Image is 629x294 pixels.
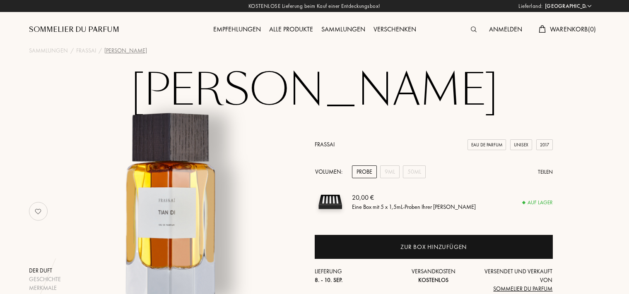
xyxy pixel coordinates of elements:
img: no_like_p.png [30,203,46,220]
div: Volumen: [315,165,347,178]
div: Versandkosten [394,267,473,284]
img: search_icn.svg [471,26,477,32]
a: Verschenken [369,25,420,33]
div: Teilen [538,168,553,176]
div: Auf Lager [523,198,553,207]
div: Geschichte [29,275,61,284]
div: Alle Produkte [265,24,317,35]
div: / [70,46,74,55]
span: 8. - 10. Sep. [315,276,343,284]
a: Sammlungen [29,46,68,55]
span: Kostenlos [418,276,448,284]
div: Sammlungen [317,24,369,35]
span: Lieferland: [518,2,543,10]
a: Frassai [76,46,96,55]
div: Probe [352,165,377,178]
div: Eine Box mit 5 x 1,5mL-Proben Ihrer [PERSON_NAME] [352,203,476,211]
a: Anmelden [485,25,526,33]
a: Sammlungen [317,25,369,33]
div: Merkmale [29,284,61,292]
div: Anmelden [485,24,526,35]
span: Sommelier du Parfum [493,285,552,292]
div: Zur Box hinzufügen [400,242,467,252]
div: 50mL [403,165,426,178]
h1: [PERSON_NAME] [108,68,522,113]
a: Sommelier du Parfum [29,25,119,35]
a: Frassai [315,141,335,148]
div: 20,00 € [352,193,476,203]
div: Empfehlungen [209,24,265,35]
img: cart.svg [539,25,545,33]
a: Alle Produkte [265,25,317,33]
div: Versendet und verkauft von [473,267,553,293]
div: Der Duft [29,266,61,275]
div: 9mL [380,165,400,178]
div: Eau de Parfum [468,139,506,151]
span: Warenkorb ( 0 ) [550,25,596,33]
div: [PERSON_NAME] [104,46,147,55]
div: Lieferung [315,267,394,284]
div: / [99,46,102,55]
div: 2017 [536,139,553,151]
a: Empfehlungen [209,25,265,33]
div: Unisex [510,139,532,151]
div: Verschenken [369,24,420,35]
img: sample box [315,186,346,218]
